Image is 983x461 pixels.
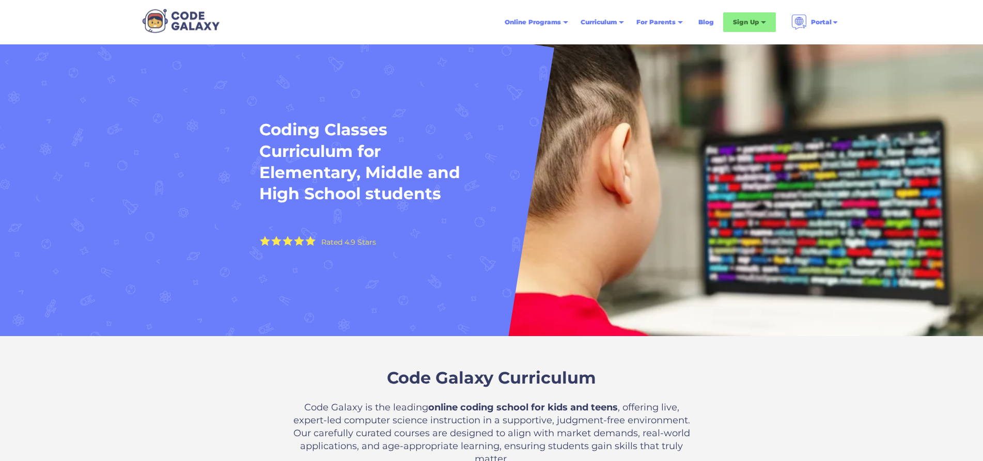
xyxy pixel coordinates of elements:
img: Yellow Star - the Code Galaxy [294,236,304,246]
div: Sign Up [733,17,759,27]
img: Yellow Star - the Code Galaxy [305,236,316,246]
div: Rated 4.9 Stars [321,239,376,246]
img: Yellow Star - the Code Galaxy [271,236,282,246]
div: Curriculum [581,17,617,27]
div: Portal [811,17,832,27]
div: For Parents [636,17,676,27]
strong: online coding school for kids and teens [428,402,618,413]
div: Online Programs [505,17,561,27]
a: Blog [692,13,720,31]
img: Yellow Star - the Code Galaxy [283,236,293,246]
h1: Coding Classes Curriculum for Elementary, Middle and High School students [259,119,466,204]
img: Yellow Star - the Code Galaxy [260,236,270,246]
